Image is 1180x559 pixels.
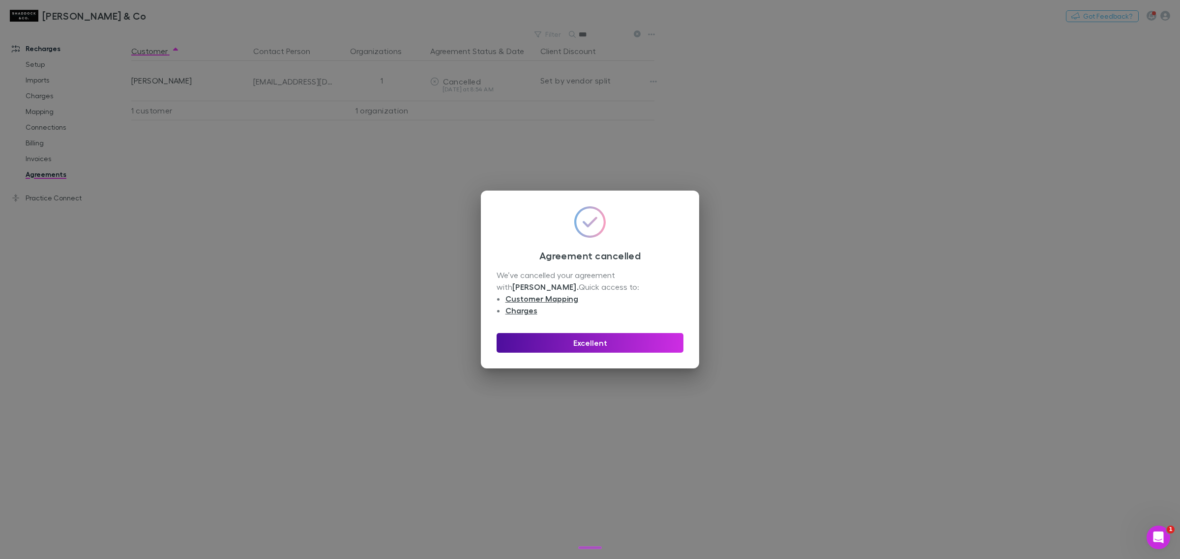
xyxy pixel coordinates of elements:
[497,250,683,261] h3: Agreement cancelled
[1147,526,1170,549] iframe: Intercom live chat
[497,269,683,317] div: We’ve cancelled your agreement with Quick access to:
[574,206,606,238] img: svg%3e
[497,333,683,353] button: Excellent
[505,294,578,304] a: Customer Mapping
[512,282,579,292] strong: [PERSON_NAME] .
[505,306,537,315] a: Charges
[1167,526,1175,533] span: 1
